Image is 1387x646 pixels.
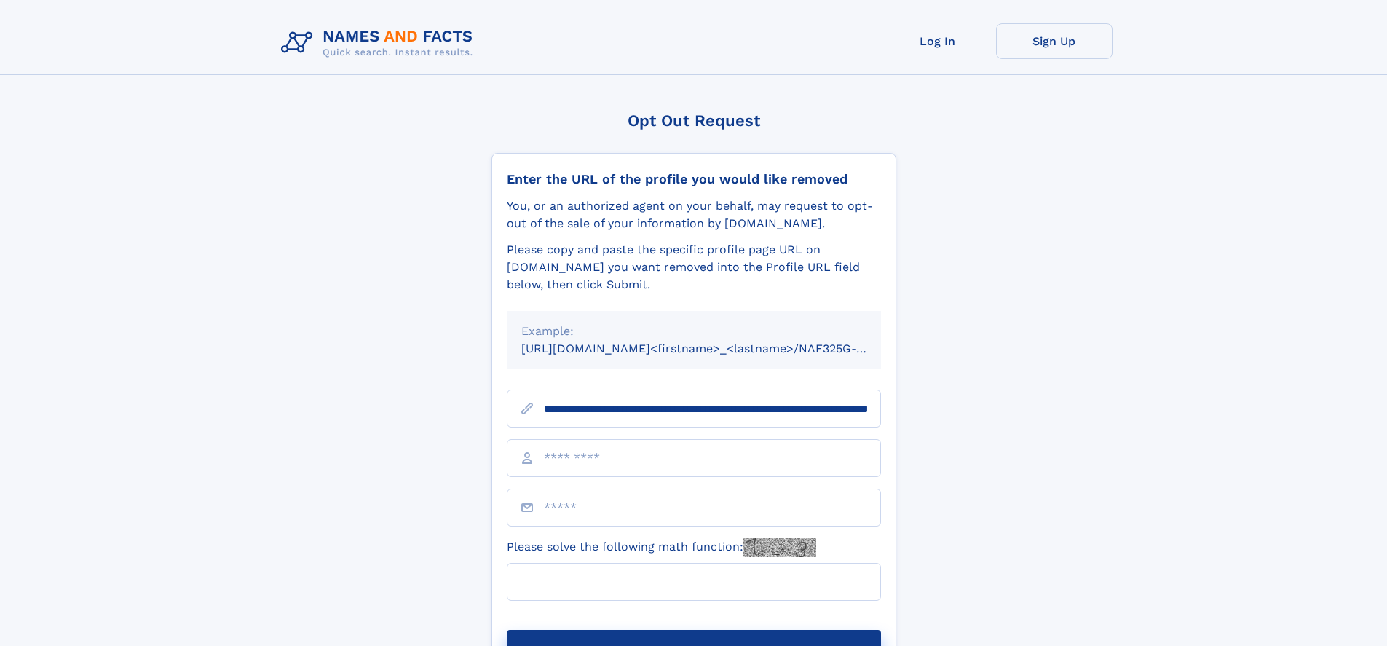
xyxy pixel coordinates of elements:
[521,342,909,355] small: [URL][DOMAIN_NAME]<firstname>_<lastname>/NAF325G-xxxxxxxx
[996,23,1113,59] a: Sign Up
[507,171,881,187] div: Enter the URL of the profile you would like removed
[880,23,996,59] a: Log In
[275,23,485,63] img: Logo Names and Facts
[521,323,866,340] div: Example:
[507,538,816,557] label: Please solve the following math function:
[491,111,896,130] div: Opt Out Request
[507,197,881,232] div: You, or an authorized agent on your behalf, may request to opt-out of the sale of your informatio...
[507,241,881,294] div: Please copy and paste the specific profile page URL on [DOMAIN_NAME] you want removed into the Pr...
